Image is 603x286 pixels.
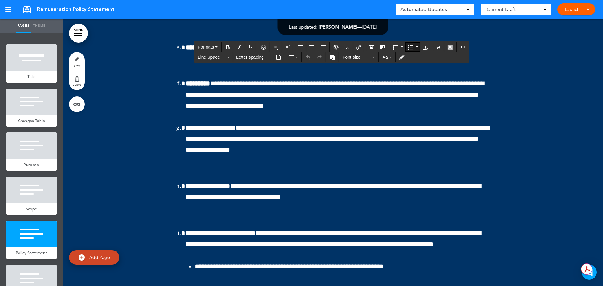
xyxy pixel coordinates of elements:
img: add.svg [79,254,85,261]
span: Current Draft [487,5,516,14]
div: Bold [223,42,233,52]
span: Changes Table [18,118,45,123]
div: Clear formatting [421,42,431,52]
a: Changes Table [6,115,57,127]
span: [PERSON_NAME] [319,24,357,30]
span: Formats [198,45,214,50]
div: Toggle Tracking Changes [397,52,407,62]
a: Theme [31,19,47,33]
div: Subscript [271,42,282,52]
span: Aa [383,55,388,60]
a: Policy Statement [6,247,57,259]
div: Source code [458,42,468,52]
span: Title [27,74,36,79]
div: Undo [303,52,313,62]
div: Anchor [342,42,353,52]
a: Pages [16,19,31,33]
div: Insert document [273,52,284,62]
div: Bullet list [390,42,405,52]
span: delete [73,83,81,86]
div: Insert/edit airmason link [353,42,364,52]
span: Line Space [198,54,226,60]
div: Superscript [282,42,293,52]
div: Table [286,52,301,62]
div: Align right [318,42,329,52]
a: style [69,52,85,71]
span: Last updated: [289,24,318,30]
a: Launch [562,3,582,15]
div: Numbered list [405,42,420,52]
div: Paste as text [327,52,338,62]
div: Airmason image [366,42,377,52]
div: Insert/edit media [378,42,388,52]
a: Purpose [6,159,57,171]
span: [DATE] [362,24,377,30]
a: Title [6,71,57,83]
span: Add Page [89,255,110,260]
div: Align center [307,42,317,52]
div: Underline [245,42,256,52]
div: Align left [295,42,306,52]
span: Letter spacing [236,54,264,60]
span: Scope [26,206,37,212]
a: MENU [69,24,88,43]
div: — [289,24,377,29]
span: Remuneration Policy Statement [37,6,115,13]
span: Purpose [24,162,39,167]
a: Scope [6,203,57,215]
a: delete [69,71,85,90]
div: Insert/Edit global anchor link [331,42,341,52]
div: Redo [314,52,325,62]
div: Italic [234,42,245,52]
span: Font size [343,54,371,60]
span: style [74,63,80,67]
a: Add Page [69,250,119,265]
span: Policy Statement [16,250,47,256]
span: Automated Updates [400,5,447,14]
